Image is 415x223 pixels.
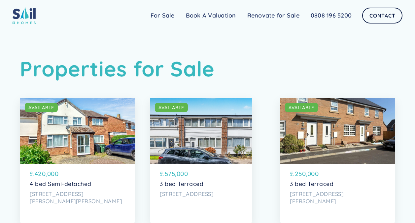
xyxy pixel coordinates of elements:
[242,9,305,22] a: Renovate for Sale
[305,9,357,22] a: 0808 196 5200
[160,180,242,187] p: 3 bed Terraced
[280,98,395,223] a: AVAILABLE£250,0003 bed Terraced[STREET_ADDRESS][PERSON_NAME]
[295,169,319,178] p: 250,000
[290,191,385,205] p: [STREET_ADDRESS][PERSON_NAME]
[28,104,54,111] div: AVAILABLE
[35,169,59,178] p: 420,000
[150,98,252,223] a: AVAILABLE£575,0003 bed Terraced[STREET_ADDRESS]
[160,191,242,198] p: [STREET_ADDRESS]
[30,191,125,205] p: [STREET_ADDRESS][PERSON_NAME][PERSON_NAME]
[362,8,402,23] a: Contact
[20,98,135,223] a: AVAILABLE£420,0004 bed Semi-detached[STREET_ADDRESS][PERSON_NAME][PERSON_NAME]
[145,9,180,22] a: For Sale
[30,180,125,187] p: 4 bed Semi-detached
[20,56,395,81] h1: Properties for Sale
[165,169,188,178] p: 575,000
[13,7,36,24] img: sail home logo colored
[160,169,164,178] p: £
[158,104,184,111] div: AVAILABLE
[289,104,314,111] div: AVAILABLE
[30,169,34,178] p: £
[290,180,385,187] p: 3 bed Terraced
[180,9,242,22] a: Book A Valuation
[290,169,294,178] p: £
